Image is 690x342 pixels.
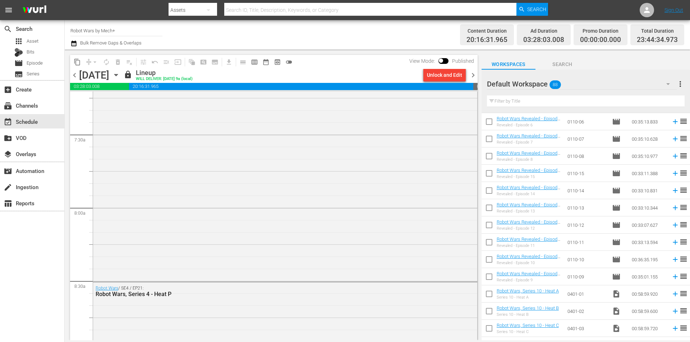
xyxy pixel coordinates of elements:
[406,58,438,64] span: View Mode:
[671,256,679,263] svg: Add to Schedule
[671,187,679,195] svg: Add to Schedule
[637,26,678,36] div: Total Duration
[565,251,609,268] td: 0110-10
[497,261,562,265] div: Revealed - Episode 10
[487,74,677,94] div: Default Workspace
[612,117,621,126] span: Episode
[27,70,40,78] span: Series
[497,123,562,127] div: Revealed - Episode 6
[27,38,38,45] span: Asset
[473,83,478,90] span: 00:15:25.027
[629,147,668,165] td: 00:35:10.977
[629,182,668,199] td: 00:33:10.831
[497,209,562,214] div: Revealed - Episode 13
[497,254,560,264] a: Robot Wars Revealed - Episode 10
[612,290,621,298] span: Video
[612,169,621,178] span: Episode
[249,56,260,68] span: Week Calendar View
[527,3,546,16] span: Search
[235,55,249,69] span: Day Calendar View
[79,69,109,81] div: [DATE]
[565,147,609,165] td: 0110-08
[565,320,609,337] td: 0401-03
[671,204,679,212] svg: Add to Schedule
[629,165,668,182] td: 00:33:11.388
[14,37,23,46] span: Asset
[679,220,688,229] span: reorder
[149,56,161,68] span: Revert to Primary Episode
[497,116,560,127] a: Robot Wars Revealed - Episode 6
[14,48,23,57] div: Bits
[565,285,609,303] td: 0401-01
[497,140,562,145] div: Revealed - Episode 7
[497,192,562,196] div: Revealed - Episode 14
[74,58,81,66] span: content_copy
[129,83,473,90] span: 20:16:31.965
[671,152,679,160] svg: Add to Schedule
[101,56,112,68] span: Loop Content
[482,60,535,69] span: Workspaces
[565,182,609,199] td: 0110-14
[184,55,198,69] span: Refresh All Search Blocks
[497,323,559,328] a: Robot Wars, Series 10 - Heat C
[274,58,281,66] span: preview_outlined
[198,56,209,68] span: Create Search Block
[469,71,478,80] span: chevron_right
[112,56,124,68] span: Select an event to delete
[14,70,23,79] span: Series
[637,36,678,44] span: 23:44:34.973
[671,273,679,281] svg: Add to Schedule
[4,118,12,126] span: Schedule
[4,167,12,175] span: Automation
[629,251,668,268] td: 00:36:35.195
[96,286,436,298] div: / SE4 / EP21:
[27,60,43,67] span: Episode
[427,69,462,81] div: Unlock and Edit
[497,219,560,230] a: Robot Wars Revealed - Episode 12
[27,48,34,56] span: Bits
[612,221,621,229] span: Episode
[497,236,560,247] a: Robot Wars Revealed - Episode 11
[523,26,564,36] div: Ad Duration
[676,75,685,93] button: more_vert
[679,238,688,246] span: reorder
[4,25,12,33] span: Search
[629,130,668,147] td: 00:35:10.628
[497,133,560,144] a: Robot Wars Revealed - Episode 7
[629,303,668,320] td: 00:58:59.600
[679,169,688,177] span: reorder
[612,135,621,143] span: Episode
[580,26,621,36] div: Promo Duration
[283,56,295,68] span: 24 hours Lineup View is OFF
[423,69,466,81] button: Unlock and Edit
[497,295,559,300] div: Series 10 - Heat A
[96,291,436,298] div: Robot Wars, Series 4 - Heat P
[72,56,83,68] span: Copy Lineup
[4,183,12,192] span: Ingestion
[565,199,609,216] td: 0110-13
[209,56,221,68] span: Create Series Block
[629,285,668,303] td: 00:58:59.920
[448,58,478,64] span: Published
[565,303,609,320] td: 0401-02
[612,152,621,160] span: Episode
[466,26,507,36] div: Content Duration
[96,286,118,291] a: Robot Wars
[679,203,688,212] span: reorder
[272,56,283,68] span: View Backup
[679,117,688,126] span: reorder
[497,271,560,282] a: Robot Wars Revealed - Episode 9
[580,36,621,44] span: 00:00:00.000
[565,130,609,147] td: 0110-07
[161,56,172,68] span: Fill episodes with ad slates
[629,113,668,130] td: 00:35:13.833
[629,216,668,234] td: 00:33:07.627
[497,226,562,231] div: Revealed - Episode 12
[262,58,270,66] span: date_range_outlined
[497,278,562,282] div: Revealed - Episode 9
[497,312,559,317] div: Series 10 - Heat B
[79,40,142,46] span: Bulk Remove Gaps & Overlaps
[124,70,132,79] span: lock
[679,151,688,160] span: reorder
[671,135,679,143] svg: Add to Schedule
